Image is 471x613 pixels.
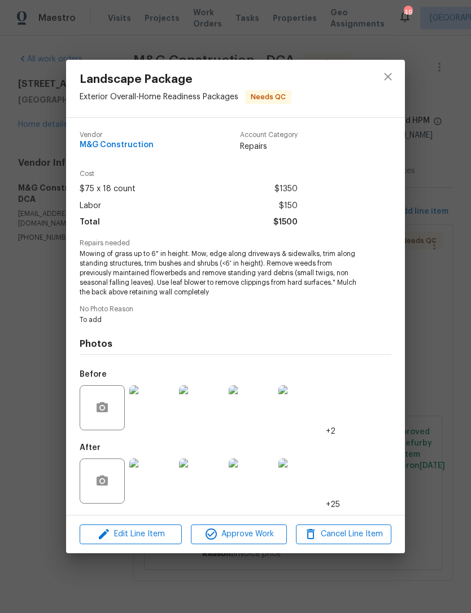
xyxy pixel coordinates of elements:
span: Labor [80,198,101,214]
span: +2 [326,426,335,437]
span: Landscape Package [80,73,291,86]
span: $1350 [274,181,298,197]
span: $150 [279,198,298,214]
span: $1500 [273,214,298,231]
button: Edit Line Item [80,524,182,544]
span: $75 x 18 count [80,181,136,197]
button: Cancel Line Item [296,524,391,544]
span: Repairs needed [80,240,391,247]
span: Approve Work [194,527,283,541]
span: Mowing of grass up to 6" in height. Mow, edge along driveways & sidewalks, trim along standing st... [80,249,360,297]
span: No Photo Reason [80,306,391,313]
span: M&G Construction [80,141,154,149]
span: Exterior Overall - Home Readiness Packages [80,93,238,101]
span: Repairs [240,141,298,152]
span: Edit Line Item [83,527,178,541]
span: To add [80,315,360,325]
span: Account Category [240,131,298,139]
span: Vendor [80,131,154,139]
span: Total [80,214,100,231]
h5: After [80,444,101,452]
button: Approve Work [191,524,286,544]
h5: Before [80,371,107,378]
span: Cost [80,170,298,178]
span: Needs QC [246,91,290,103]
button: close [374,63,402,90]
div: 49 [404,7,412,18]
span: +25 [326,499,340,510]
h4: Photos [80,338,391,350]
span: Cancel Line Item [299,527,388,541]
